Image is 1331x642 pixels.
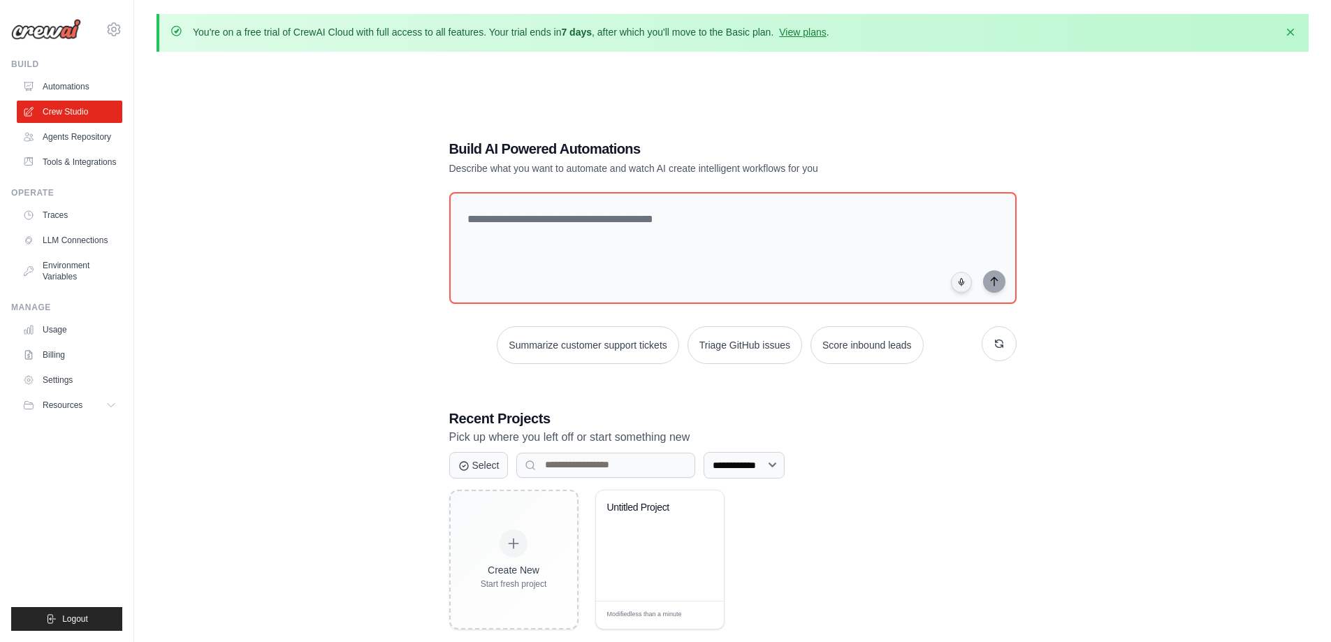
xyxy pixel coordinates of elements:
[62,613,88,625] span: Logout
[17,126,122,148] a: Agents Repository
[449,409,1017,428] h3: Recent Projects
[43,400,82,411] span: Resources
[17,319,122,341] a: Usage
[17,229,122,251] a: LLM Connections
[11,607,122,631] button: Logout
[690,610,702,620] span: Edit
[11,59,122,70] div: Build
[449,428,1017,446] p: Pick up where you left off or start something new
[951,272,972,293] button: Click to speak your automation idea
[17,75,122,98] a: Automations
[449,139,919,159] h1: Build AI Powered Automations
[810,326,924,364] button: Score inbound leads
[779,27,826,38] a: View plans
[17,254,122,288] a: Environment Variables
[17,151,122,173] a: Tools & Integrations
[607,502,692,514] div: Untitled Project
[11,187,122,198] div: Operate
[481,578,547,590] div: Start fresh project
[17,369,122,391] a: Settings
[17,101,122,123] a: Crew Studio
[193,25,829,39] p: You're on a free trial of CrewAI Cloud with full access to all features. Your trial ends in , aft...
[982,326,1017,361] button: Get new suggestions
[688,326,802,364] button: Triage GitHub issues
[11,302,122,313] div: Manage
[17,204,122,226] a: Traces
[449,161,919,175] p: Describe what you want to automate and watch AI create intelligent workflows for you
[11,19,81,40] img: Logo
[497,326,678,364] button: Summarize customer support tickets
[17,344,122,366] a: Billing
[449,452,509,479] button: Select
[481,563,547,577] div: Create New
[17,394,122,416] button: Resources
[607,610,682,620] span: Modified less than a minute
[561,27,592,38] strong: 7 days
